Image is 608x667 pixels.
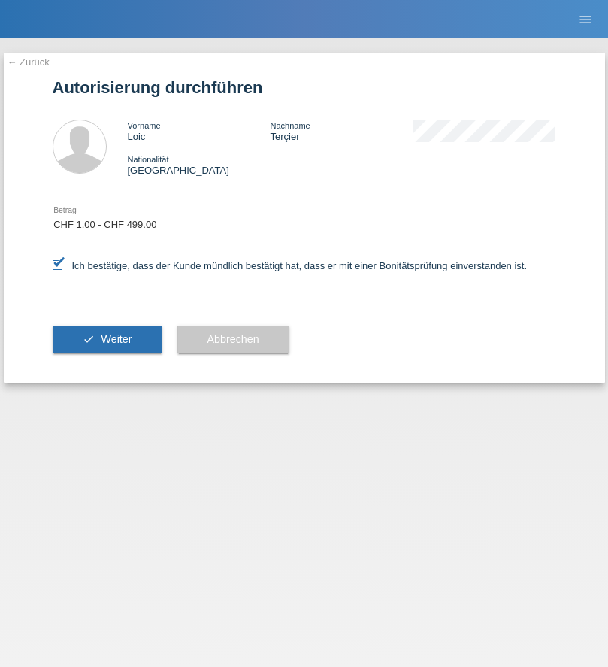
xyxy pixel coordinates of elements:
[128,121,161,130] span: Vorname
[570,14,600,23] a: menu
[8,56,50,68] a: ← Zurück
[128,155,169,164] span: Nationalität
[270,121,310,130] span: Nachname
[128,153,271,176] div: [GEOGRAPHIC_DATA]
[177,326,289,354] button: Abbrechen
[128,120,271,142] div: Loic
[53,260,528,271] label: Ich bestätige, dass der Kunde mündlich bestätigt hat, dass er mit einer Bonitätsprüfung einversta...
[101,333,132,345] span: Weiter
[270,120,413,142] div: Terçier
[578,12,593,27] i: menu
[53,326,162,354] button: check Weiter
[53,78,556,97] h1: Autorisierung durchführen
[207,333,259,345] span: Abbrechen
[83,333,95,345] i: check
